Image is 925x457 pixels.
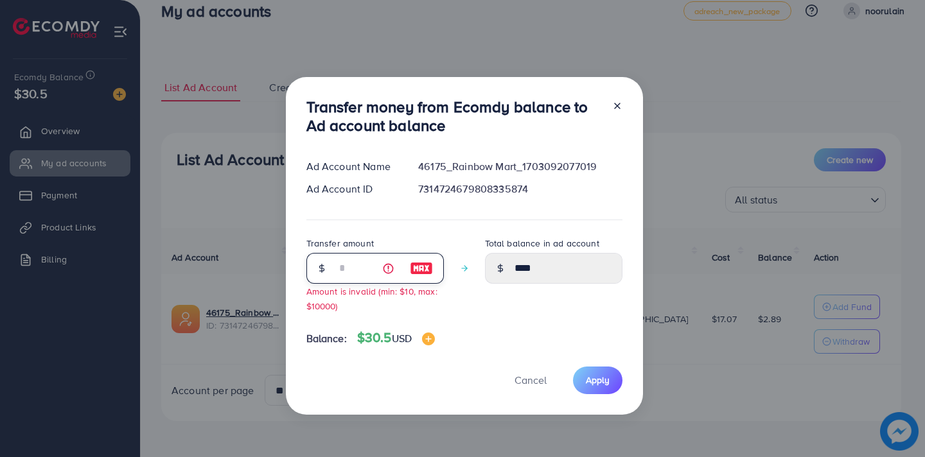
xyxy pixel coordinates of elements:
[586,374,610,386] span: Apply
[296,159,409,174] div: Ad Account Name
[306,331,347,346] span: Balance:
[306,285,437,312] small: Amount is invalid (min: $10, max: $10000)
[515,373,547,387] span: Cancel
[410,261,433,276] img: image
[392,331,412,345] span: USD
[422,332,435,345] img: image
[408,182,632,196] div: 7314724679808335874
[357,330,435,346] h4: $30.5
[573,366,622,394] button: Apply
[296,182,409,196] div: Ad Account ID
[498,366,563,394] button: Cancel
[408,159,632,174] div: 46175_Rainbow Mart_1703092077019
[306,237,374,250] label: Transfer amount
[306,98,602,135] h3: Transfer money from Ecomdy balance to Ad account balance
[485,237,599,250] label: Total balance in ad account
